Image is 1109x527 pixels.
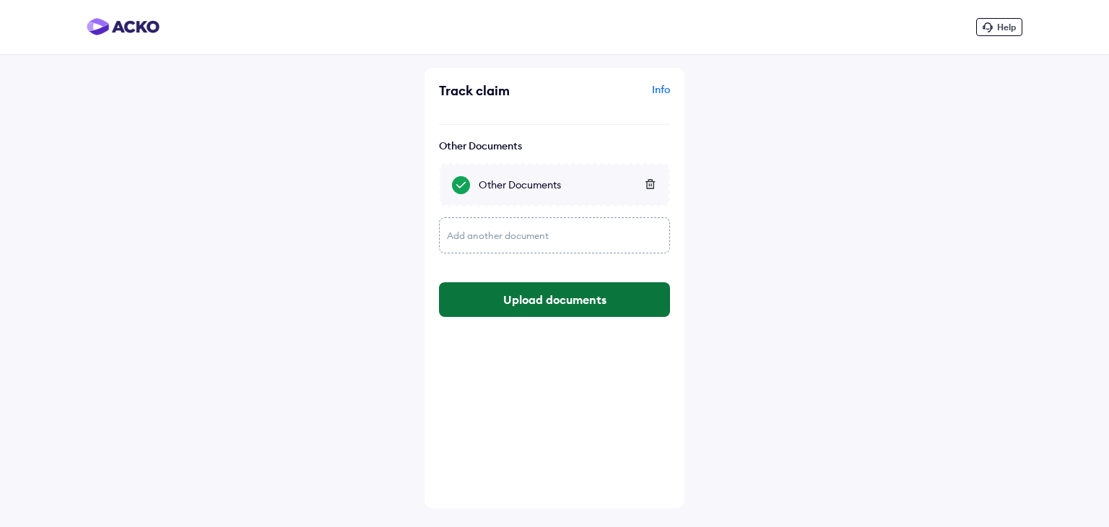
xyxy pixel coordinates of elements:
span: Help [997,22,1016,32]
div: Add another document [439,217,670,253]
div: Other Documents [479,178,657,192]
div: Info [558,82,670,110]
div: Other Documents [439,139,670,152]
img: horizontal-gradient.png [87,18,160,35]
div: Track claim [439,82,551,99]
button: Upload documents [439,282,670,317]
